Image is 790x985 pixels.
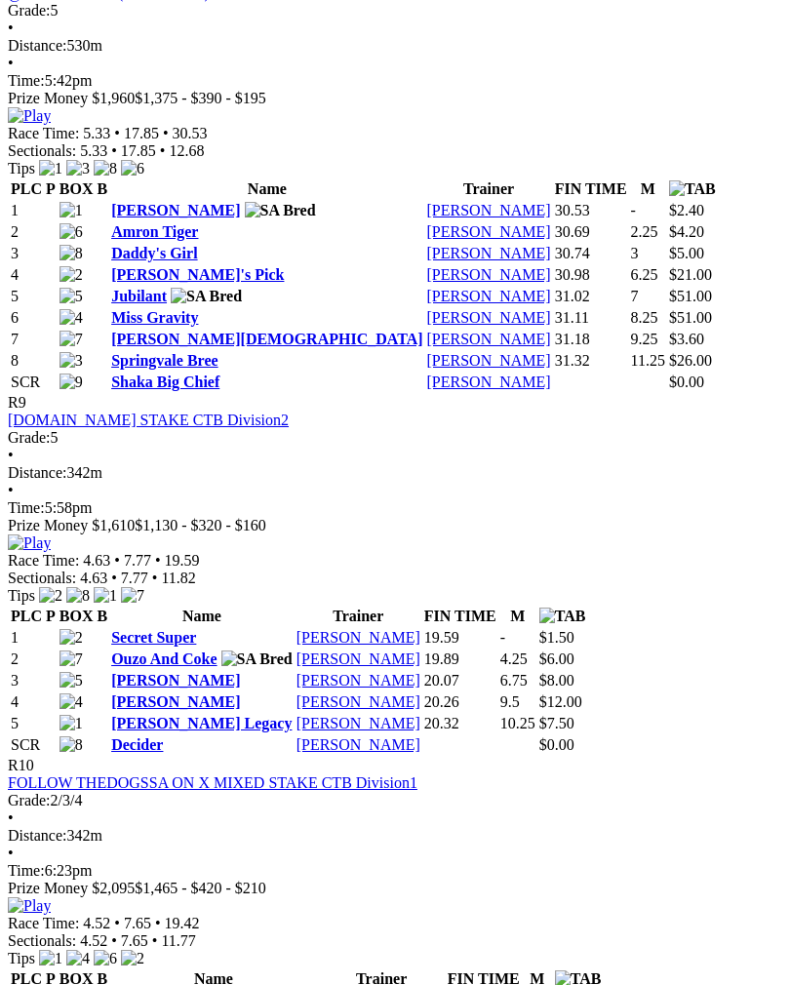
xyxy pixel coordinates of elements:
[539,629,574,646] span: $1.50
[66,950,90,967] img: 4
[155,915,161,931] span: •
[669,374,704,390] span: $0.00
[423,650,497,669] td: 19.89
[10,287,57,306] td: 5
[539,650,574,667] span: $6.00
[59,309,83,327] img: 4
[80,932,107,949] span: 4.52
[135,880,266,896] span: $1,465 - $420 - $210
[669,288,712,304] span: $51.00
[8,552,79,569] span: Race Time:
[631,202,636,218] text: -
[114,552,120,569] span: •
[296,650,420,667] a: [PERSON_NAME]
[8,915,79,931] span: Race Time:
[121,587,144,605] img: 7
[539,736,574,753] span: $0.00
[10,671,57,690] td: 3
[110,179,423,199] th: Name
[427,202,551,218] a: [PERSON_NAME]
[8,792,51,808] span: Grade:
[111,374,219,390] a: Shaka Big Chief
[631,223,658,240] text: 2.25
[59,715,83,732] img: 1
[160,142,166,159] span: •
[8,160,35,177] span: Tips
[423,692,497,712] td: 20.26
[669,223,704,240] span: $4.20
[111,932,117,949] span: •
[111,629,196,646] a: Secret Super
[554,287,628,306] td: 31.02
[500,650,528,667] text: 4.25
[111,672,240,689] a: [PERSON_NAME]
[114,915,120,931] span: •
[10,244,57,263] td: 3
[8,880,782,897] div: Prize Money $2,095
[631,288,639,304] text: 7
[669,180,716,198] img: TAB
[631,331,658,347] text: 9.25
[111,202,240,218] a: [PERSON_NAME]
[135,517,266,533] span: $1,130 - $320 - $160
[8,72,782,90] div: 5:42pm
[8,429,782,447] div: 5
[124,552,151,569] span: 7.77
[121,570,148,586] span: 7.77
[66,160,90,177] img: 3
[111,245,197,261] a: Daddy's Girl
[80,570,107,586] span: 4.63
[111,223,198,240] a: Amron Tiger
[39,587,62,605] img: 2
[10,735,57,755] td: SCR
[8,827,782,845] div: 342m
[59,288,83,305] img: 5
[10,692,57,712] td: 4
[135,90,266,106] span: $1,375 - $390 - $195
[11,180,42,197] span: PLC
[59,245,83,262] img: 8
[539,715,574,731] span: $7.50
[8,570,76,586] span: Sectionals:
[427,331,551,347] a: [PERSON_NAME]
[161,570,195,586] span: 11.82
[10,222,57,242] td: 2
[554,308,628,328] td: 31.11
[10,265,57,285] td: 4
[111,693,240,710] a: [PERSON_NAME]
[110,607,294,626] th: Name
[59,374,83,391] img: 9
[97,608,107,624] span: B
[8,412,289,428] a: [DOMAIN_NAME] STAKE CTB Division2
[427,245,551,261] a: [PERSON_NAME]
[8,845,14,861] span: •
[10,628,57,648] td: 1
[8,757,34,773] span: R10
[121,142,156,159] span: 17.85
[10,330,57,349] td: 7
[631,245,639,261] text: 3
[427,309,551,326] a: [PERSON_NAME]
[427,288,551,304] a: [PERSON_NAME]
[10,201,57,220] td: 1
[500,693,520,710] text: 9.5
[111,736,163,753] a: Decider
[10,650,57,669] td: 2
[8,107,51,125] img: Play
[165,915,200,931] span: 19.42
[669,202,704,218] span: $2.40
[59,331,83,348] img: 7
[111,570,117,586] span: •
[539,693,582,710] span: $12.00
[169,142,204,159] span: 12.68
[10,351,57,371] td: 8
[39,950,62,967] img: 1
[111,142,117,159] span: •
[554,179,628,199] th: FIN TIME
[8,950,35,966] span: Tips
[8,897,51,915] img: Play
[59,736,83,754] img: 8
[8,72,45,89] span: Time:
[11,608,42,624] span: PLC
[121,160,144,177] img: 6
